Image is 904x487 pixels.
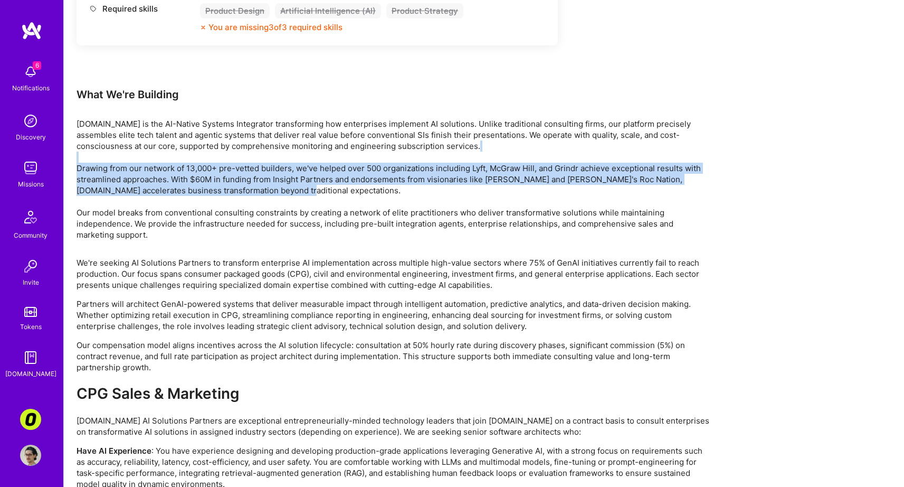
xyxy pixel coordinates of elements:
img: tokens [24,307,37,317]
div: Product Design [200,3,270,18]
p: Partners will architect GenAI-powered systems that deliver measurable impact through intelligent ... [77,298,710,332]
img: Community [18,204,43,230]
span: 6 [33,61,41,70]
div: Product Strategy [386,3,463,18]
p: [DOMAIN_NAME] is the AI-Native Systems Integrator transforming how enterprises implement AI solut... [77,118,710,240]
div: Artificial Intelligence (AI) [275,3,381,18]
a: Corner3: Building an AI User Researcher [17,409,44,430]
div: What We're Building [77,88,710,101]
img: logo [21,21,42,40]
div: Notifications [12,82,50,93]
div: Tokens [20,321,42,332]
div: [DOMAIN_NAME] [5,368,56,379]
div: Discovery [16,132,46,143]
img: User Avatar [20,445,41,466]
img: Corner3: Building an AI User Researcher [20,409,41,430]
div: You are missing 3 of 3 required skills [208,22,342,33]
p: [DOMAIN_NAME] AI Solutions Partners are exceptional entrepreneurially-minded technology leaders t... [77,415,710,437]
img: Invite [20,256,41,277]
strong: CPG Sales & Marketing [77,385,239,402]
p: We're seeking AI Solutions Partners to transform enterprise AI implementation across multiple hig... [77,257,710,291]
img: teamwork [20,157,41,179]
img: guide book [20,347,41,368]
img: discovery [20,110,41,132]
strong: Have AI Experience [77,446,151,456]
a: User Avatar [17,445,44,466]
p: Our compensation model aligns incentives across the AI solution lifecycle: consultation at 50% ho... [77,340,710,373]
i: icon CloseOrange [200,24,206,31]
div: Community [14,230,47,241]
div: Invite [23,277,39,288]
img: bell [20,61,41,82]
div: Required skills [89,3,195,14]
div: Missions [18,179,44,190]
i: icon Tag [89,5,97,13]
